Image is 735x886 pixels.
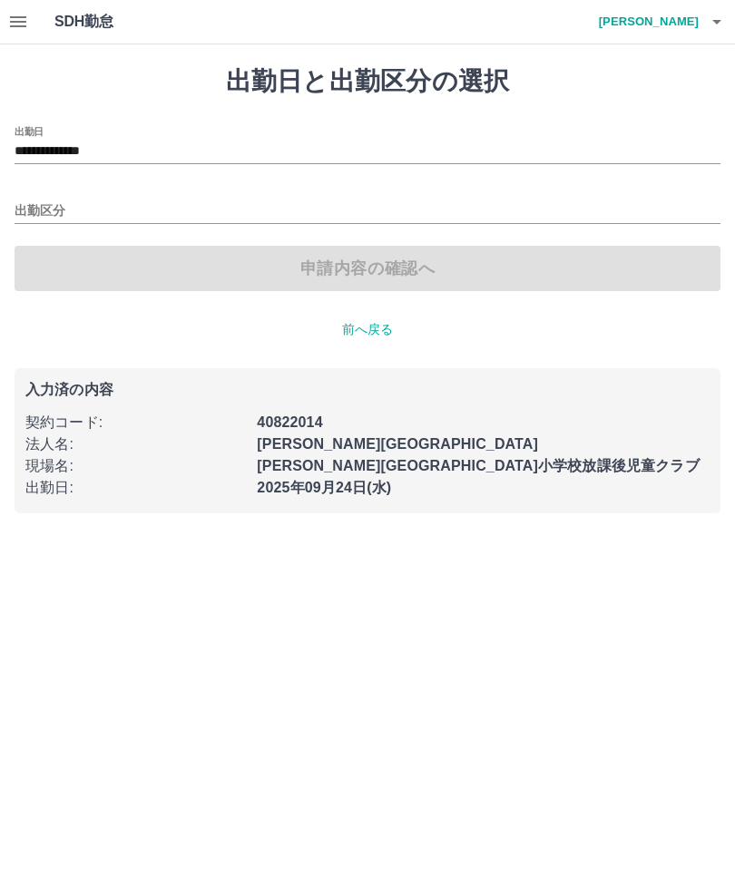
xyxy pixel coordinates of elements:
[15,124,44,138] label: 出勤日
[25,383,710,397] p: 入力済の内容
[25,477,246,499] p: 出勤日 :
[25,433,246,455] p: 法人名 :
[15,66,720,97] h1: 出勤日と出勤区分の選択
[257,436,538,452] b: [PERSON_NAME][GEOGRAPHIC_DATA]
[25,455,246,477] p: 現場名 :
[257,414,322,430] b: 40822014
[257,480,391,495] b: 2025年09月24日(水)
[15,320,720,339] p: 前へ戻る
[257,458,699,473] b: [PERSON_NAME][GEOGRAPHIC_DATA]小学校放課後児童クラブ
[25,412,246,433] p: 契約コード :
